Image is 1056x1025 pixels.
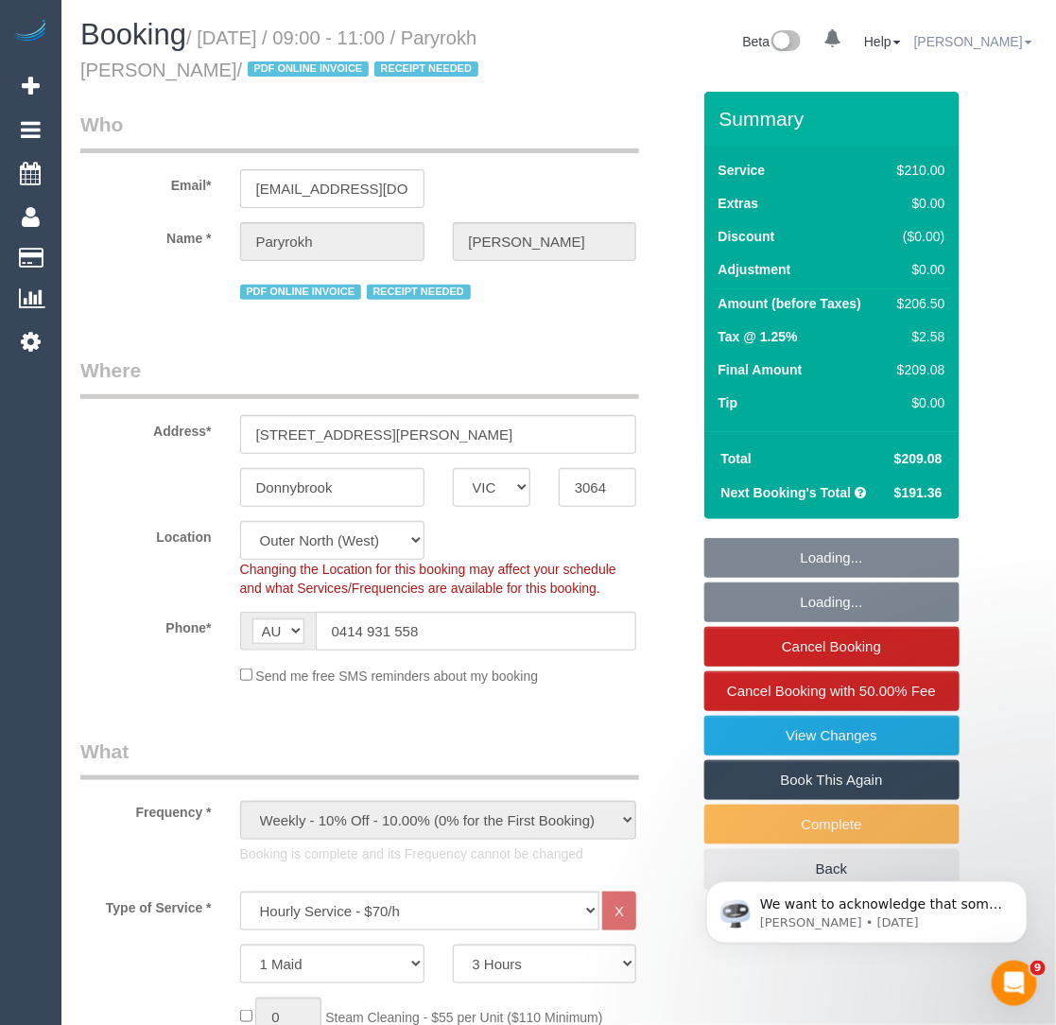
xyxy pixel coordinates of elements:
[1030,961,1046,976] span: 9
[727,683,936,699] span: Cancel Booking with 50.00% Fee
[743,34,802,49] a: Beta
[66,169,226,195] label: Email*
[80,27,484,80] small: / [DATE] / 09:00 - 11:00 / Paryrokh [PERSON_NAME]
[453,222,637,261] input: Last Name*
[80,111,639,153] legend: Who
[248,61,369,77] span: PDF ONLINE INVOICE
[240,222,424,261] input: First Name*
[704,760,960,800] a: Book This Again
[255,669,538,684] span: Send me free SMS reminders about my booking
[992,961,1037,1006] iframe: Intercom live chat
[718,327,798,346] label: Tax @ 1.25%
[704,627,960,667] a: Cancel Booking
[914,34,1032,49] a: [PERSON_NAME]
[704,716,960,756] a: View Changes
[890,227,944,246] div: ($0.00)
[890,294,944,313] div: $206.50
[325,1010,602,1025] span: Steam Cleaning - $55 per Unit ($110 Minimum)
[66,521,226,547] label: Location
[890,327,944,346] div: $2.58
[240,285,361,300] span: PDF ONLINE INVOICE
[894,485,943,500] span: $191.36
[66,222,226,248] label: Name *
[240,844,637,863] p: Booking is complete and its Frequency cannot be changed
[66,796,226,822] label: Frequency *
[864,34,901,49] a: Help
[237,60,484,80] span: /
[890,194,944,213] div: $0.00
[82,73,326,90] p: Message from Ellie, sent 1d ago
[718,194,759,213] label: Extras
[80,18,186,51] span: Booking
[770,30,801,55] img: New interface
[890,360,944,379] div: $209.08
[367,285,471,300] span: RECEIPT NEEDED
[721,485,852,500] strong: Next Booking's Total
[374,61,478,77] span: RECEIPT NEEDED
[704,671,960,711] a: Cancel Booking with 50.00% Fee
[718,227,775,246] label: Discount
[66,612,226,637] label: Phone*
[559,468,636,507] input: Post Code*
[82,55,325,314] span: We want to acknowledge that some users may be experiencing lag or slower performance in our softw...
[718,360,803,379] label: Final Amount
[719,108,950,130] h3: Summary
[894,451,943,466] span: $209.08
[316,612,637,651] input: Phone*
[240,169,424,208] input: Email*
[80,356,639,399] legend: Where
[721,451,752,466] strong: Total
[890,393,944,412] div: $0.00
[718,161,766,180] label: Service
[718,393,738,412] label: Tip
[240,562,616,596] span: Changing the Location for this booking may affect your schedule and what Services/Frequencies are...
[678,842,1056,974] iframe: Intercom notifications message
[80,738,639,780] legend: What
[890,161,944,180] div: $210.00
[66,892,226,917] label: Type of Service *
[890,260,944,279] div: $0.00
[11,19,49,45] img: Automaid Logo
[240,468,424,507] input: Suburb*
[718,294,861,313] label: Amount (before Taxes)
[718,260,791,279] label: Adjustment
[66,415,226,441] label: Address*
